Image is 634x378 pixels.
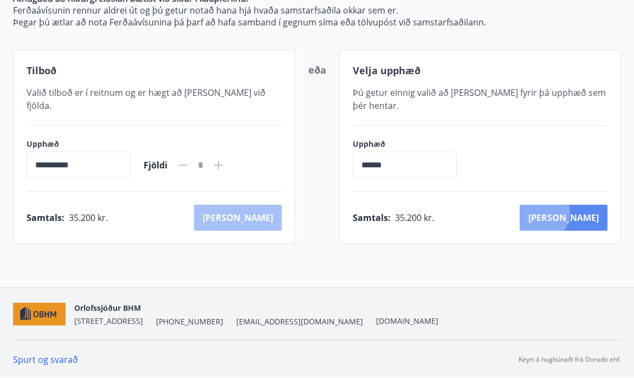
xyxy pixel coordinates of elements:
span: 35.200 kr. [395,212,434,224]
span: [EMAIL_ADDRESS][DOMAIN_NAME] [236,316,363,327]
span: Samtals : [353,212,391,224]
a: Spurt og svarað [13,354,78,366]
span: Þú getur einnig valið að [PERSON_NAME] fyrir þá upphæð sem þér hentar. [353,87,606,112]
p: Keyrt á hugbúnaði frá Dorado ehf. [519,355,621,364]
span: Valið tilboð er í reitnum og er hægt að [PERSON_NAME] við fjölda. [27,87,266,112]
span: Orlofssjóður BHM [74,303,141,313]
label: Upphæð [27,139,131,149]
a: [DOMAIN_NAME] [376,316,438,326]
span: 35.200 kr. [69,212,108,224]
span: [STREET_ADDRESS] [74,316,143,326]
span: Samtals : [27,212,64,224]
button: [PERSON_NAME] [520,205,607,231]
span: Tilboð [27,64,56,77]
span: eða [308,63,326,76]
img: c7HIBRK87IHNqKbXD1qOiSZFdQtg2UzkX3TnRQ1O.png [13,303,66,326]
span: [PHONE_NUMBER] [156,316,223,327]
p: Ferðaávísunin rennur aldrei út og þú getur notað hana hjá hvaða samstarfsaðila okkar sem er. [13,4,621,16]
span: Velja upphæð [353,64,420,77]
span: Fjöldi [144,159,167,171]
p: Þegar þú ætlar að nota Ferðaávísunina þá þarf að hafa samband í gegnum síma eða tölvupóst við sam... [13,16,621,28]
label: Upphæð [353,139,468,149]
